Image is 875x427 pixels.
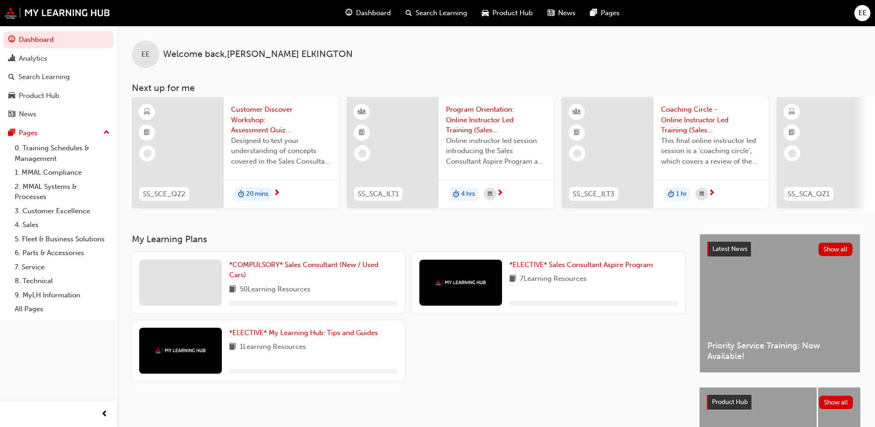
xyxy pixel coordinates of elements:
span: Product Hub [712,398,748,406]
span: book-icon [229,284,236,296]
a: news-iconNews [540,4,583,23]
span: Online instructor led session introducing the Sales Consultant Aspire Program and outlining what ... [446,136,546,167]
a: Product Hub [4,87,113,104]
span: up-icon [103,127,110,139]
span: guage-icon [345,7,352,19]
span: learningRecordVerb_NONE-icon [788,149,796,158]
a: search-iconSearch Learning [398,4,474,23]
span: SS_SCA_ILT1 [358,189,399,199]
a: Search Learning [4,68,113,85]
span: learningResourceType_ELEARNING-icon [144,106,150,118]
span: learningResourceType_INSTRUCTOR_LED-icon [359,106,365,118]
span: Search Learning [416,8,467,18]
a: guage-iconDashboard [338,4,398,23]
span: SS_SCA_QZ1 [788,189,830,199]
img: mmal [5,7,110,19]
span: next-icon [497,189,503,198]
span: calendar-icon [488,188,492,200]
a: Product HubShow all [707,395,853,410]
button: Show all [819,243,853,256]
span: Welcome back , [PERSON_NAME] ELKINGTON [163,49,353,60]
button: Show all [819,396,853,409]
a: 4. Sales [11,218,113,232]
span: search-icon [8,73,15,81]
a: 5. Fleet & Business Solutions [11,232,113,246]
span: 20 mins [246,189,268,199]
span: duration-icon [668,188,674,200]
span: SS_SCE_ILT3 [573,189,615,199]
span: 1 Learning Resources [240,342,306,353]
span: learningResourceType_ELEARNING-icon [789,106,795,118]
span: calendar-icon [700,188,704,200]
span: *COMPULSORY* Sales Consultant (New / Used Cars) [229,261,378,279]
a: SS_SCE_QZ2Customer Discover Workshop: Assessment Quiz (Sales Consultant Essential Program)Designe... [132,97,339,208]
a: 7. Service [11,260,113,274]
div: Product Hub [19,91,59,101]
a: *COMPULSORY* Sales Consultant (New / Used Cars) [229,260,397,280]
span: Coaching Circle - Online Instructor Led Training (Sales Consultant Essential Program) [661,104,761,136]
span: learningRecordVerb_NONE-icon [358,149,367,158]
span: Program Orientation: Online Instructor Led Training (Sales Consultant Aspire Program) [446,104,546,136]
span: EE [141,49,150,60]
span: 50 Learning Resources [240,284,310,296]
span: This final online instructor led session is a 'coaching circle', which covers a review of the Sal... [661,136,761,167]
a: *ELECTIVE* Sales Consultant Aspire Program [509,260,657,270]
span: Designed to test your understanding of concepts covered in the Sales Consultant Essential Program... [231,136,331,167]
span: booktick-icon [144,127,150,139]
span: duration-icon [238,188,244,200]
span: Dashboard [356,8,391,18]
span: booktick-icon [359,127,365,139]
span: News [558,8,576,18]
a: SS_SCA_ILT1Program Orientation: Online Instructor Led Training (Sales Consultant Aspire Program)O... [347,97,553,208]
button: DashboardAnalyticsSearch LearningProduct HubNews [4,29,113,125]
span: 7 Learning Resources [520,273,587,285]
a: Latest NewsShow all [707,242,852,256]
a: pages-iconPages [583,4,627,23]
img: mmal [435,279,486,285]
span: 4 hrs [461,189,475,199]
a: car-iconProduct Hub [474,4,540,23]
div: Analytics [19,53,47,64]
span: *ELECTIVE* My Learning Hub: Tips and Guides [229,329,378,337]
span: 1 hr [676,189,687,199]
span: *ELECTIVE* Sales Consultant Aspire Program [509,261,653,269]
a: 0. Training Schedules & Management [11,141,113,165]
span: news-icon [8,110,15,119]
a: 1. MMAL Compliance [11,165,113,180]
a: Latest NewsShow allPriority Service Training: Now Available! [700,234,860,373]
span: book-icon [229,342,236,353]
button: Pages [4,125,113,142]
span: EE [858,8,867,18]
span: learningResourceType_INSTRUCTOR_LED-icon [574,106,580,118]
span: duration-icon [453,188,459,200]
a: All Pages [11,302,113,316]
a: *ELECTIVE* My Learning Hub: Tips and Guides [229,328,382,338]
span: book-icon [509,273,516,285]
span: car-icon [8,92,15,100]
span: Priority Service Training: Now Available! [707,341,852,361]
h3: My Learning Plans [132,234,685,245]
span: pages-icon [590,7,597,19]
span: chart-icon [8,55,15,63]
span: SS_SCE_QZ2 [143,189,186,199]
span: Latest News [712,245,747,253]
span: next-icon [273,189,280,198]
span: learningRecordVerb_NONE-icon [143,149,152,158]
span: news-icon [548,7,554,19]
span: search-icon [406,7,412,19]
a: 8. Technical [11,274,113,288]
h3: Next up for me [117,83,875,93]
a: 6. Parts & Accessories [11,246,113,260]
a: SS_SCE_ILT3Coaching Circle - Online Instructor Led Training (Sales Consultant Essential Program)T... [562,97,768,208]
span: learningRecordVerb_NONE-icon [573,149,581,158]
img: mmal [155,347,206,353]
button: EE [854,5,870,21]
span: Pages [601,8,620,18]
span: guage-icon [8,36,15,44]
div: News [19,109,36,120]
a: 2. MMAL Systems & Processes [11,180,113,204]
a: 3. Customer Excellence [11,204,113,218]
span: car-icon [482,7,489,19]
